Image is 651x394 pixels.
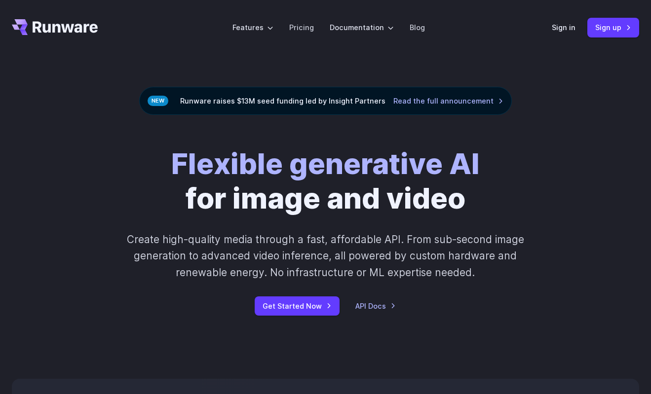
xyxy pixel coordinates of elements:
[139,87,512,115] div: Runware raises $13M seed funding led by Insight Partners
[232,22,273,33] label: Features
[171,146,480,181] strong: Flexible generative AI
[171,146,480,215] h1: for image and video
[289,22,314,33] a: Pricing
[587,18,639,37] a: Sign up
[393,95,503,107] a: Read the full announcement
[552,22,575,33] a: Sign in
[125,231,526,281] p: Create high-quality media through a fast, affordable API. From sub-second image generation to adv...
[255,296,340,316] a: Get Started Now
[330,22,394,33] label: Documentation
[12,19,98,35] a: Go to /
[355,300,396,312] a: API Docs
[410,22,425,33] a: Blog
